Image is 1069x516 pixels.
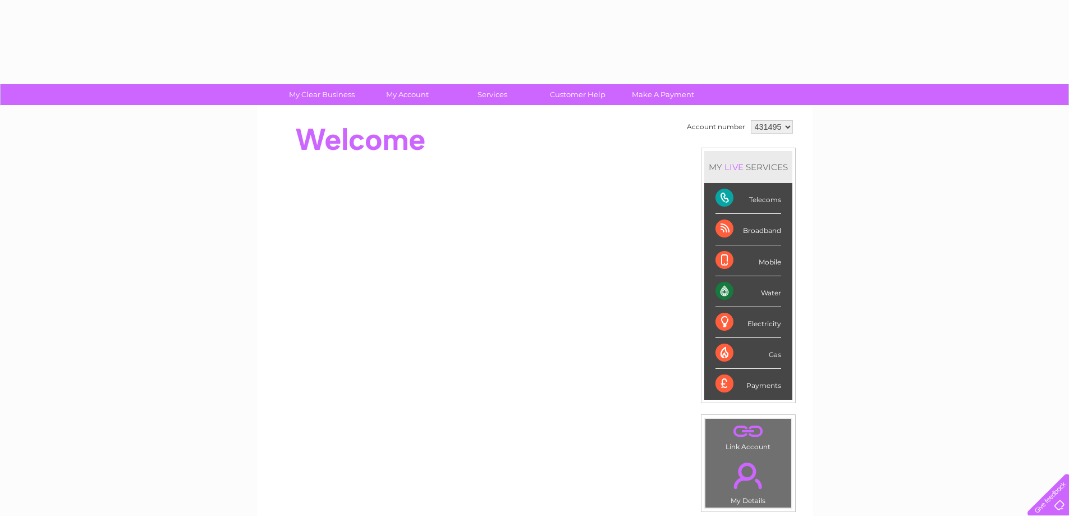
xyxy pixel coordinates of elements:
[708,456,788,495] a: .
[708,422,788,441] a: .
[704,151,792,183] div: MY SERVICES
[684,117,748,136] td: Account number
[361,84,453,105] a: My Account
[715,369,781,399] div: Payments
[715,214,781,245] div: Broadband
[705,453,792,508] td: My Details
[715,183,781,214] div: Telecoms
[715,307,781,338] div: Electricity
[446,84,539,105] a: Services
[705,418,792,454] td: Link Account
[276,84,368,105] a: My Clear Business
[715,276,781,307] div: Water
[531,84,624,105] a: Customer Help
[715,245,781,276] div: Mobile
[722,162,746,172] div: LIVE
[617,84,709,105] a: Make A Payment
[715,338,781,369] div: Gas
